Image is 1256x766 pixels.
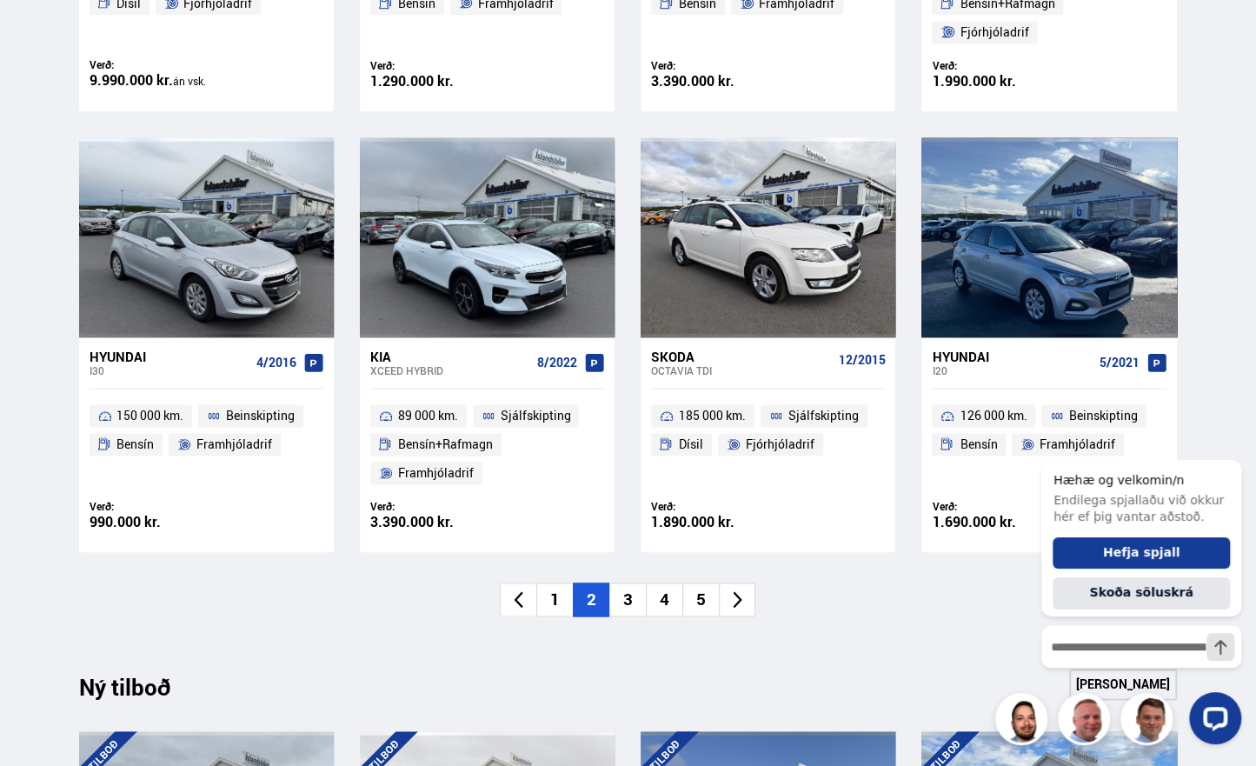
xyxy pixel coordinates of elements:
[90,515,207,530] div: 990.000 kr.
[226,405,295,426] span: Beinskipting
[398,463,474,483] span: Framhjóladrif
[79,674,201,710] div: Ný tilboð
[651,500,768,513] div: Verð:
[651,59,768,72] div: Verð:
[646,583,682,616] li: 4
[398,405,458,426] span: 89 000 km.
[173,74,206,88] span: án vsk.
[370,59,488,72] div: Verð:
[921,337,1176,552] a: Hyundai i20 5/2021 126 000 km. Beinskipting Bensín Framhjóladrif Verð: 1.690.000 kr.
[838,353,885,367] span: 12/2015
[1100,356,1140,370] span: 5/2021
[500,405,570,426] span: Sjálfskipting
[1027,429,1248,758] iframe: LiveChat chat widget
[932,500,1049,513] div: Verð:
[370,515,488,530] div: 3.390.000 kr.
[90,73,217,89] div: 9.990.000 kr.
[90,364,249,376] div: i30
[536,583,573,616] li: 1
[960,434,997,455] span: Bensín
[651,515,768,530] div: 1.890.000 kr.
[79,337,334,552] a: Hyundai i30 4/2016 150 000 km. Beinskipting Bensín Framhjóladrif Verð: 990.000 kr.
[90,349,249,364] div: Hyundai
[651,364,831,376] div: Octavia TDI
[746,434,814,455] span: Fjórhjóladrif
[370,364,530,376] div: XCeed HYBRID
[370,74,488,89] div: 1.290.000 kr.
[573,583,609,616] li: 2
[682,583,719,616] li: 5
[998,696,1050,748] img: nhp88E3Fdnt1Opn2.png
[90,500,207,513] div: Verð:
[641,337,895,552] a: Skoda Octavia TDI 12/2015 185 000 km. Sjálfskipting Dísil Fjórhjóladrif Verð: 1.890.000 kr.
[932,364,1092,376] div: i20
[360,337,615,552] a: Kia XCeed HYBRID 8/2022 89 000 km. Sjálfskipting Bensín+Rafmagn Framhjóladrif Verð: 3.390.000 kr.
[398,434,493,455] span: Bensín+Rafmagn
[651,349,831,364] div: Skoda
[537,356,577,370] span: 8/2022
[609,583,646,616] li: 3
[932,349,1092,364] div: Hyundai
[960,405,1027,426] span: 126 000 km.
[651,74,768,89] div: 3.390.000 kr.
[256,356,296,370] span: 4/2016
[196,434,272,455] span: Framhjóladrif
[932,59,1049,72] div: Verð:
[960,22,1028,43] span: Fjórhjóladrif
[370,500,488,513] div: Verð:
[116,434,154,455] span: Bensín
[116,405,183,426] span: 150 000 km.
[370,349,530,364] div: Kia
[679,405,746,426] span: 185 000 km.
[679,434,703,455] span: Dísil
[1069,405,1138,426] span: Beinskipting
[788,405,859,426] span: Sjálfskipting
[90,58,217,71] div: Verð:
[932,515,1049,530] div: 1.690.000 kr.
[932,74,1049,89] div: 1.990.000 kr.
